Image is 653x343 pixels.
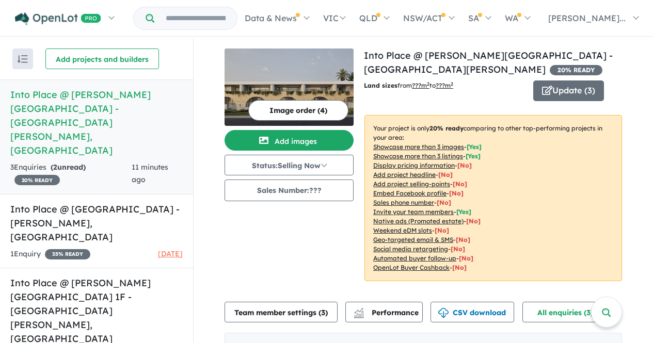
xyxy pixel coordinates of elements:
button: Update (3) [533,80,604,101]
input: Try estate name, suburb, builder or developer [156,7,235,29]
span: [No] [451,245,465,253]
img: Openlot PRO Logo White [15,12,101,25]
span: to [429,81,453,89]
button: Add projects and builders [45,48,159,69]
u: OpenLot Buyer Cashback [373,264,450,271]
u: Invite your team members [373,208,454,216]
button: Team member settings (3) [225,302,338,322]
u: Add project selling-points [373,180,450,188]
span: Performance [355,308,419,317]
span: [No] [466,217,481,225]
h5: Into Place @ [GEOGRAPHIC_DATA] - [PERSON_NAME] , [GEOGRAPHIC_DATA] [10,202,183,244]
span: [No] [456,236,470,243]
u: Add project headline [373,171,436,178]
span: [PERSON_NAME]... [548,13,626,23]
span: 3 [321,308,325,317]
button: CSV download [431,302,514,322]
b: Land sizes [364,81,397,89]
span: [ No ] [453,180,467,188]
img: sort.svg [18,55,28,63]
span: 20 % READY [14,175,60,185]
u: Automated buyer follow-up [373,254,456,262]
u: ??? m [412,81,429,89]
span: [ No ] [438,171,453,178]
u: ???m [436,81,453,89]
button: Add images [225,130,354,151]
span: [ No ] [437,199,451,206]
u: Embed Facebook profile [373,189,447,197]
u: Weekend eDM slots [373,226,432,234]
u: Social media retargeting [373,245,448,253]
span: 11 minutes ago [132,162,168,184]
p: Your project is only comparing to other top-performing projects in your area: - - - - - - - - - -... [364,115,622,281]
span: 35 % READY [45,249,90,259]
strong: ( unread) [51,162,86,172]
u: Showcase more than 3 listings [373,152,463,160]
sup: 2 [451,81,453,87]
button: Performance [345,302,423,322]
span: [ No ] [449,189,464,197]
span: [No] [459,254,473,262]
img: line-chart.svg [354,308,363,314]
div: 1 Enquir y [10,248,90,260]
button: Image order (4) [248,100,348,121]
span: [DATE] [158,249,183,258]
img: bar-chart.svg [354,311,364,318]
u: Native ads (Promoted estate) [373,217,464,225]
button: Status:Selling Now [225,155,354,175]
p: from [364,80,525,91]
span: [ Yes ] [467,143,482,151]
span: [ No ] [457,161,472,169]
button: All enquiries (3) [522,302,616,322]
span: [ Yes ] [456,208,471,216]
span: 20 % READY [550,65,602,75]
span: [No] [435,226,449,234]
u: Display pricing information [373,161,455,169]
img: download icon [438,308,449,318]
sup: 2 [427,81,429,87]
u: Geo-targeted email & SMS [373,236,453,243]
span: [No] [452,264,467,271]
a: Into Place @ [PERSON_NAME][GEOGRAPHIC_DATA] - [GEOGRAPHIC_DATA][PERSON_NAME] [364,50,613,75]
div: 3 Enquir ies [10,161,132,186]
h5: Into Place @ [PERSON_NAME][GEOGRAPHIC_DATA] - [GEOGRAPHIC_DATA][PERSON_NAME] , [GEOGRAPHIC_DATA] [10,88,183,157]
img: Into Place @ Kennedy Bay Stage 2A - Port Kennedy [225,48,354,126]
b: 20 % ready [429,124,464,132]
u: Sales phone number [373,199,434,206]
button: Sales Number:??? [225,179,354,201]
u: Showcase more than 3 images [373,143,464,151]
span: 2 [53,162,57,172]
span: [ Yes ] [466,152,481,160]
